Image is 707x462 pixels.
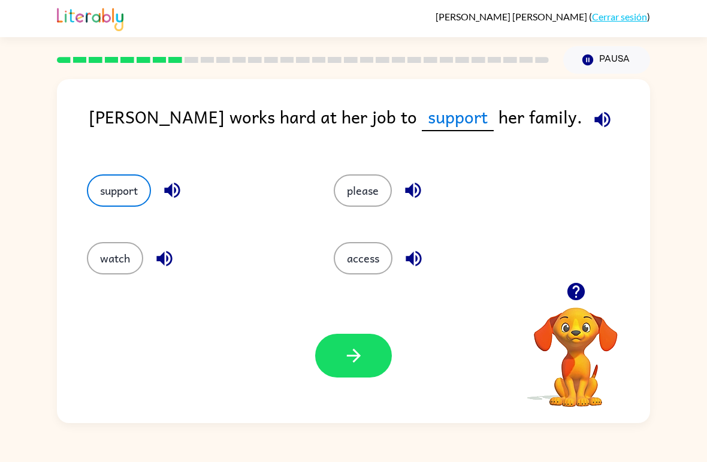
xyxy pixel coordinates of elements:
[436,11,650,22] div: ( )
[563,46,650,74] button: Pausa
[57,5,123,31] img: Literably
[592,11,647,22] a: Cerrar sesión
[87,174,151,207] button: support
[334,174,392,207] button: please
[334,242,392,274] button: access
[87,242,143,274] button: watch
[89,103,650,150] div: [PERSON_NAME] works hard at her job to her family.
[422,103,494,131] span: support
[516,289,636,409] video: Tu navegador debe admitir la reproducción de archivos .mp4 para usar Literably. Intenta usar otro...
[436,11,589,22] span: [PERSON_NAME] [PERSON_NAME]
